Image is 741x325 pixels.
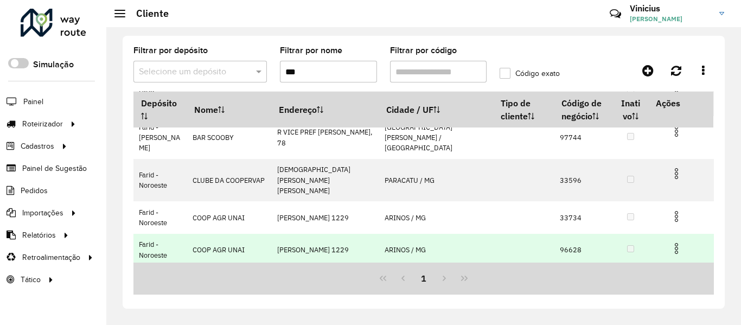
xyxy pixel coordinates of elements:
[133,234,187,266] td: Farid - Noroeste
[280,44,342,57] label: Filtrar por nome
[379,116,493,159] td: [GEOGRAPHIC_DATA][PERSON_NAME] / [GEOGRAPHIC_DATA]
[271,116,379,159] td: R VICE PREF [PERSON_NAME], 78
[493,91,554,128] th: Tipo de cliente
[21,141,54,152] span: Cadastros
[500,68,560,79] label: Código exato
[554,234,613,266] td: 96628
[271,201,379,233] td: [PERSON_NAME] 1229
[23,96,43,107] span: Painel
[379,159,493,202] td: PARACATU / MG
[271,91,379,128] th: Endereço
[133,116,187,159] td: Farid - [PERSON_NAME]
[22,207,63,219] span: Importações
[187,234,272,266] td: COOP AGR UNAI
[133,159,187,202] td: Farid - Noroeste
[630,14,711,24] span: [PERSON_NAME]
[187,91,272,128] th: Nome
[271,234,379,266] td: [PERSON_NAME] 1229
[413,268,434,289] button: 1
[390,44,457,57] label: Filtrar por código
[554,159,613,202] td: 33596
[133,44,208,57] label: Filtrar por depósito
[271,159,379,202] td: [DEMOGRAPHIC_DATA][PERSON_NAME] [PERSON_NAME]
[379,91,493,128] th: Cidade / UF
[612,91,648,128] th: Inativo
[604,2,627,26] a: Contato Rápido
[554,116,613,159] td: 97744
[125,8,169,20] h2: Cliente
[187,159,272,202] td: CLUBE DA COOPERVAP
[22,252,80,263] span: Retroalimentação
[379,234,493,266] td: ARINOS / MG
[554,91,613,128] th: Código de negócio
[648,92,713,114] th: Ações
[187,116,272,159] td: BAR SCOOBY
[21,185,48,196] span: Pedidos
[22,230,56,241] span: Relatórios
[554,201,613,233] td: 33734
[379,201,493,233] td: ARINOS / MG
[22,163,87,174] span: Painel de Sugestão
[187,201,272,233] td: COOP AGR UNAI
[133,91,187,128] th: Depósito
[21,274,41,285] span: Tático
[33,58,74,71] label: Simulação
[630,3,711,14] h3: Vinicius
[133,201,187,233] td: Farid - Noroeste
[22,118,63,130] span: Roteirizador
